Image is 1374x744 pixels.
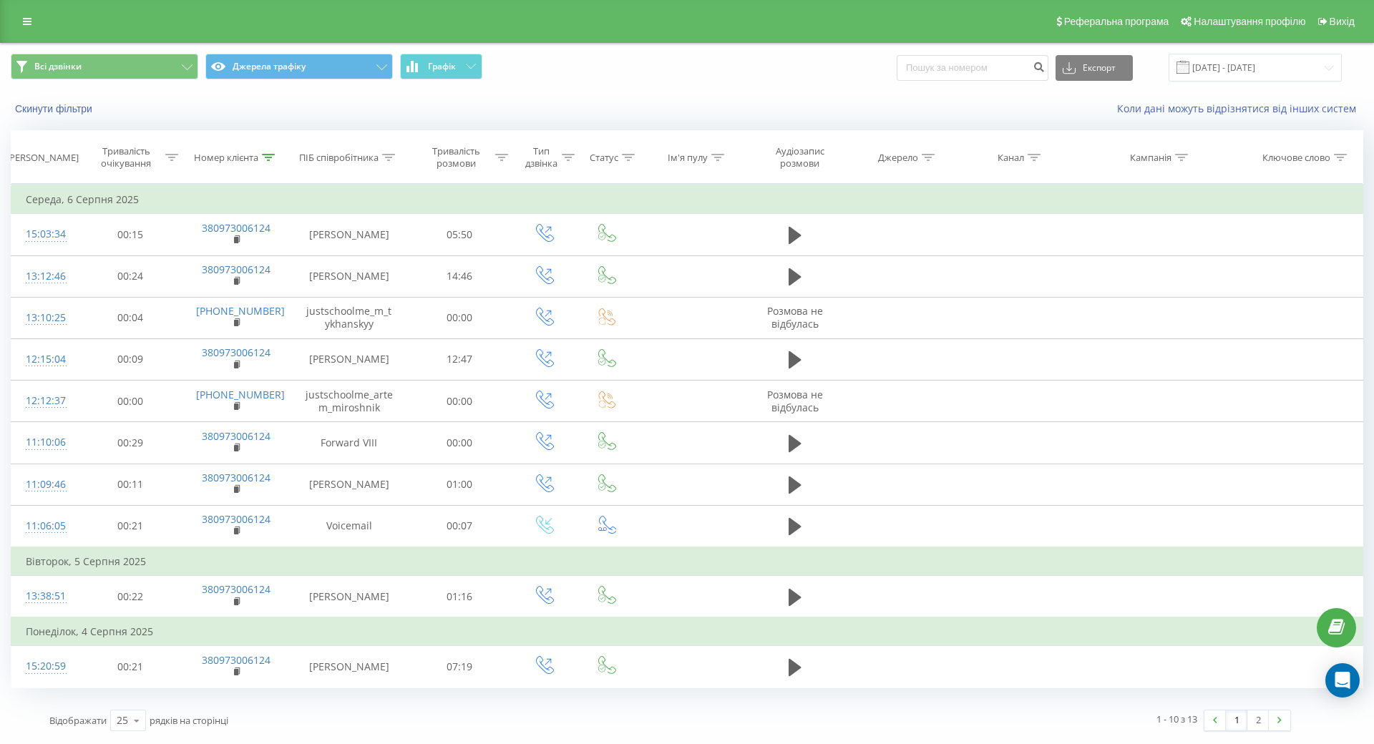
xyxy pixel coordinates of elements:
td: 00:07 [407,505,512,547]
span: Відображати [49,714,107,727]
td: Forward VIII [291,422,407,464]
button: Всі дзвінки [11,54,198,79]
td: justschoolme_m_tykhanskyy [291,297,407,338]
a: 380973006124 [202,263,271,276]
td: Вівторок, 5 Серпня 2025 [11,547,1363,576]
td: justschoolme_artem_miroshnik [291,381,407,422]
div: 12:15:04 [26,346,64,373]
td: 00:04 [78,297,182,338]
a: Коли дані можуть відрізнятися вiд інших систем [1117,102,1363,115]
div: [PERSON_NAME] [6,152,79,164]
td: 14:46 [407,255,512,297]
div: 11:09:46 [26,471,64,499]
td: [PERSON_NAME] [291,464,407,505]
td: [PERSON_NAME] [291,646,407,687]
td: 00:00 [407,297,512,338]
span: Налаштування профілю [1194,16,1305,27]
a: 380973006124 [202,471,271,484]
div: Номер клієнта [194,152,258,164]
td: [PERSON_NAME] [291,338,407,380]
td: Voicemail [291,505,407,547]
input: Пошук за номером [897,55,1048,81]
div: Джерело [878,152,918,164]
td: 00:09 [78,338,182,380]
button: Експорт [1056,55,1133,81]
button: Скинути фільтри [11,102,99,115]
div: Ключове слово [1262,152,1330,164]
div: Аудіозапис розмови [758,145,842,170]
div: Статус [590,152,618,164]
div: 1 - 10 з 13 [1156,712,1197,726]
div: 11:06:05 [26,512,64,540]
td: 00:00 [407,422,512,464]
a: 1 [1226,710,1247,730]
div: 15:20:59 [26,652,64,680]
div: Тип дзвінка [525,145,558,170]
td: 12:47 [407,338,512,380]
span: Реферальна програма [1064,16,1169,27]
div: 25 [117,713,128,728]
div: Тривалість розмови [420,145,492,170]
div: Канал [998,152,1024,164]
div: 15:03:34 [26,220,64,248]
td: 00:00 [407,381,512,422]
td: 00:22 [78,576,182,618]
button: Графік [400,54,482,79]
td: [PERSON_NAME] [291,576,407,618]
td: 07:19 [407,646,512,687]
a: 2 [1247,710,1269,730]
span: рядків на сторінці [150,714,228,727]
a: 380973006124 [202,512,271,526]
div: Ім'я пулу [668,152,708,164]
td: 01:16 [407,576,512,618]
a: 380973006124 [202,221,271,235]
a: 380973006124 [202,346,271,359]
button: Джерела трафіку [205,54,393,79]
div: Open Intercom Messenger [1325,663,1360,697]
a: [PHONE_NUMBER] [196,304,285,318]
div: 13:12:46 [26,263,64,290]
td: 00:15 [78,214,182,255]
a: [PHONE_NUMBER] [196,388,285,401]
span: Розмова не відбулась [767,304,823,331]
a: 380973006124 [202,429,271,443]
div: Кампанія [1130,152,1171,164]
td: 00:29 [78,422,182,464]
td: 00:24 [78,255,182,297]
div: 13:38:51 [26,582,64,610]
td: Понеділок, 4 Серпня 2025 [11,617,1363,646]
div: 13:10:25 [26,304,64,332]
a: 380973006124 [202,582,271,596]
span: Розмова не відбулась [767,388,823,414]
a: 380973006124 [202,653,271,667]
div: 11:10:06 [26,429,64,456]
td: 00:00 [78,381,182,422]
td: [PERSON_NAME] [291,255,407,297]
td: 01:00 [407,464,512,505]
td: 00:11 [78,464,182,505]
td: Середа, 6 Серпня 2025 [11,185,1363,214]
td: 05:50 [407,214,512,255]
span: Всі дзвінки [34,61,82,72]
div: Тривалість очікування [91,145,162,170]
span: Графік [428,62,456,72]
div: 12:12:37 [26,387,64,415]
td: 00:21 [78,505,182,547]
span: Вихід [1330,16,1355,27]
td: [PERSON_NAME] [291,214,407,255]
td: 00:21 [78,646,182,687]
div: ПІБ співробітника [299,152,379,164]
